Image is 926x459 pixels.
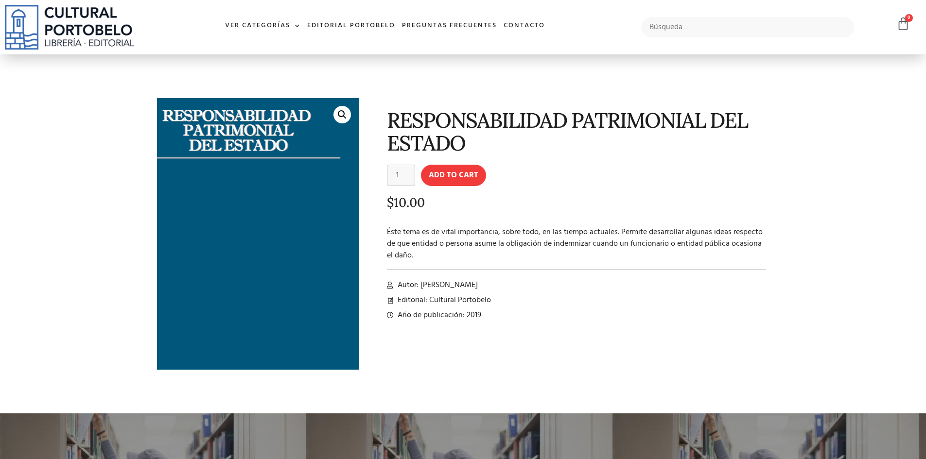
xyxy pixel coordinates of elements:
span: Autor: [PERSON_NAME] [395,279,478,291]
h1: RESPONSABILIDAD PATRIMONIAL DEL ESTADO [387,109,767,155]
a: Ver Categorías [222,16,304,36]
span: 0 [905,14,913,22]
a: 0 [896,17,910,31]
a: 🔍 [333,106,351,123]
span: Editorial: Cultural Portobelo [395,294,491,306]
span: Año de publicación: 2019 [395,309,481,321]
p: Éste tema es de vital importancia, sobre todo, en las tiempo actuales. Permite desarrollar alguna... [387,226,767,261]
bdi: 10.00 [387,194,425,210]
a: Preguntas frecuentes [399,16,500,36]
span: $ [387,194,394,210]
button: Add to cart [421,165,486,186]
input: Búsqueda [641,17,855,37]
a: Editorial Portobelo [304,16,399,36]
a: Contacto [500,16,548,36]
input: Product quantity [387,165,415,186]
